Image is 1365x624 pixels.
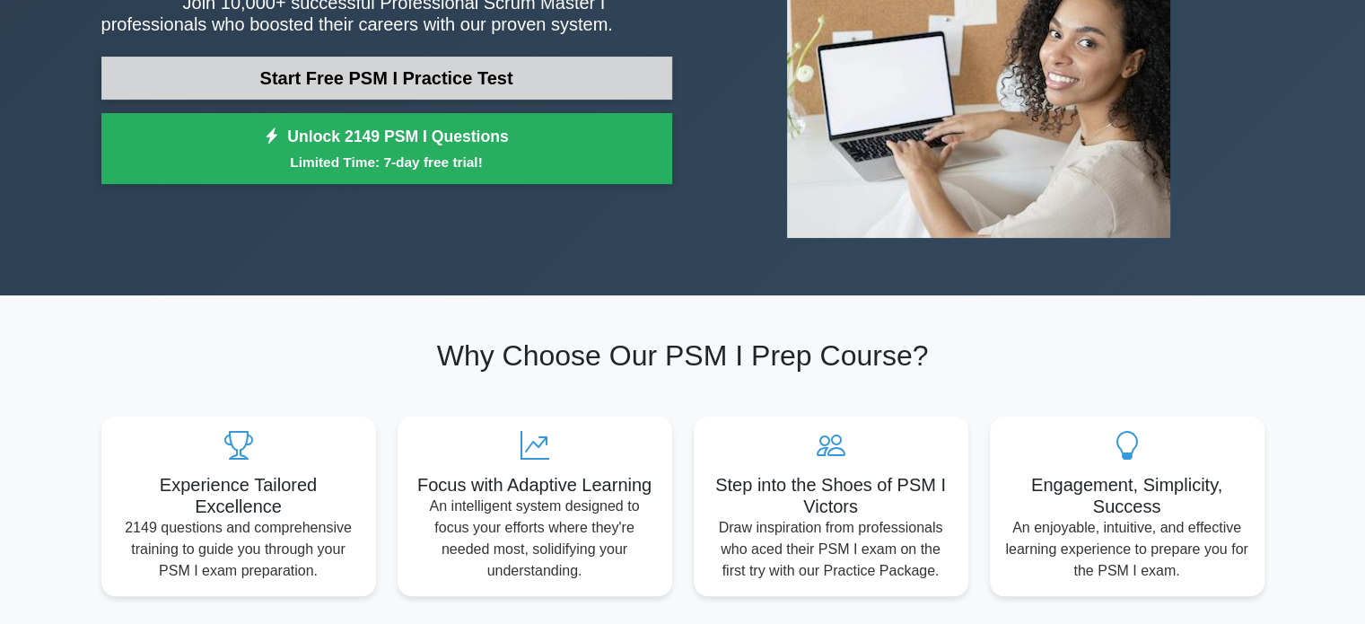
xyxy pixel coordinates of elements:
[101,338,1264,373] h2: Why Choose Our PSM I Prep Course?
[412,496,658,582] p: An intelligent system designed to focus your efforts where they're needed most, solidifying your ...
[101,57,672,100] a: Start Free PSM I Practice Test
[116,474,362,517] h5: Experience Tailored Excellence
[708,517,954,582] p: Draw inspiration from professionals who aced their PSM I exam on the first try with our Practice ...
[124,152,650,172] small: Limited Time: 7-day free trial!
[412,474,658,496] h5: Focus with Adaptive Learning
[116,517,362,582] p: 2149 questions and comprehensive training to guide you through your PSM I exam preparation.
[708,474,954,517] h5: Step into the Shoes of PSM I Victors
[101,113,672,185] a: Unlock 2149 PSM I QuestionsLimited Time: 7-day free trial!
[1004,517,1250,582] p: An enjoyable, intuitive, and effective learning experience to prepare you for the PSM I exam.
[1004,474,1250,517] h5: Engagement, Simplicity, Success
